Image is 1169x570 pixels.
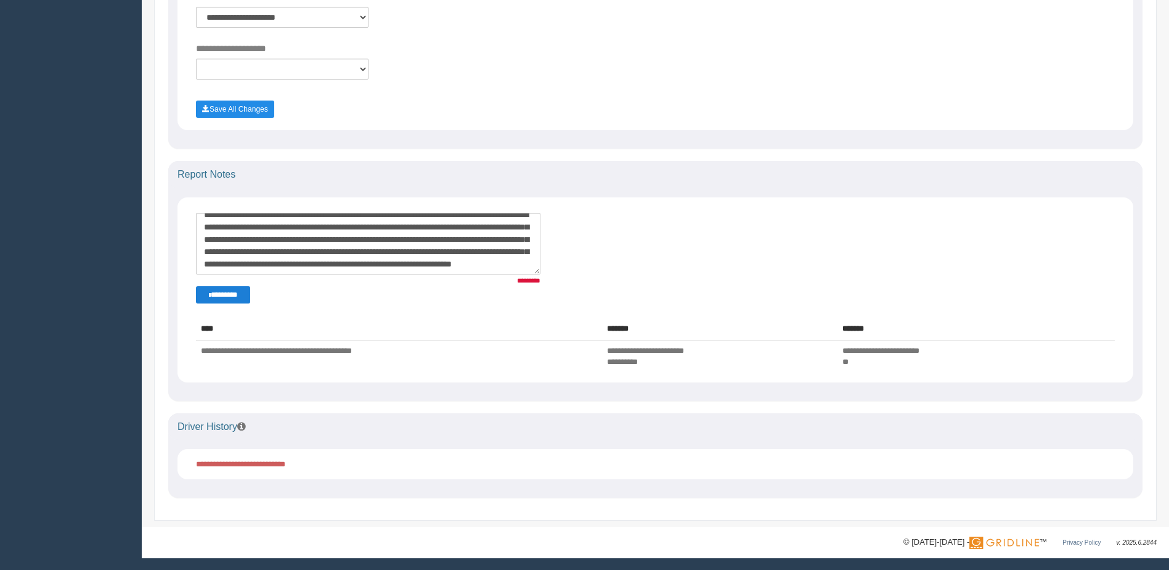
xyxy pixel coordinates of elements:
div: © [DATE]-[DATE] - ™ [903,536,1157,549]
a: Privacy Policy [1062,539,1101,546]
button: Save [196,101,274,118]
img: Gridline [969,537,1039,549]
span: v. 2025.6.2844 [1117,539,1157,546]
button: Change Filter Options [196,286,250,304]
div: Report Notes [168,161,1143,188]
div: Driver History [168,413,1143,440]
